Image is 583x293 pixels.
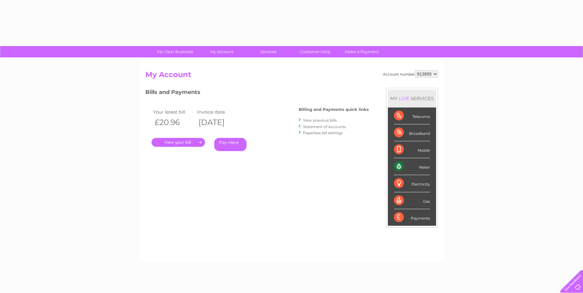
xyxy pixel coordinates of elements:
[388,90,436,107] div: MY SERVICES
[214,138,246,151] a: Pay Here
[398,96,411,101] div: LIVE
[299,107,369,112] h4: Billing and Payments quick links
[243,46,294,57] a: Services
[337,46,387,57] a: Make A Payment
[195,116,240,129] th: [DATE]
[394,107,430,124] div: Telecoms
[145,70,438,82] h2: My Account
[303,124,346,129] a: Statement of Accounts
[145,88,369,99] h3: Bills and Payments
[394,209,430,226] div: Payments
[152,138,205,147] a: .
[290,46,341,57] a: Customer Help
[394,175,430,192] div: Electricity
[394,141,430,158] div: Mobile
[394,192,430,209] div: Gas
[152,108,196,116] td: Your latest bill
[196,46,247,57] a: My Account
[383,70,438,78] div: Account number
[150,46,200,57] a: My Clear Business
[152,116,196,129] th: £20.96
[394,158,430,175] div: Water
[195,108,240,116] td: Invoice date
[303,118,337,123] a: View previous bills
[303,131,343,135] a: Paperless bill settings
[394,124,430,141] div: Broadband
